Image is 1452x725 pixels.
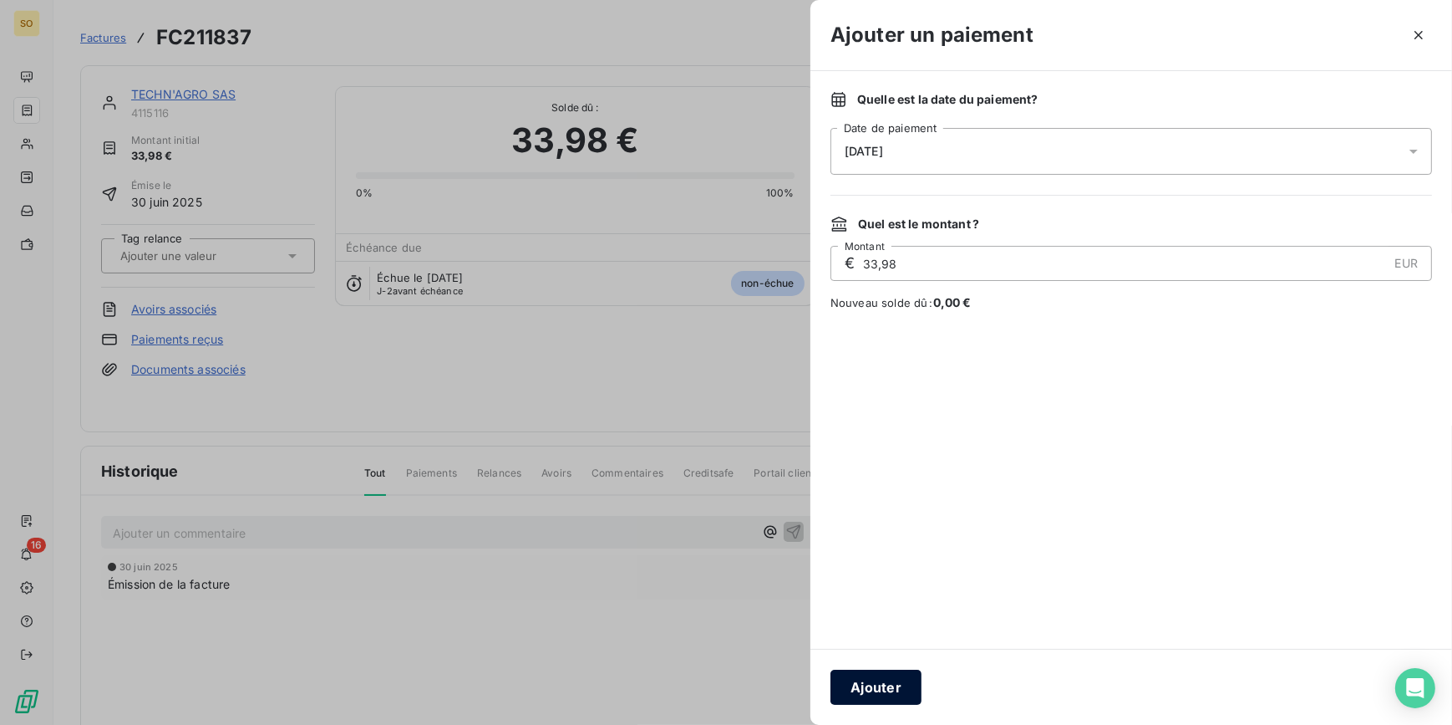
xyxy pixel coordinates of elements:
div: Open Intercom Messenger [1395,668,1435,708]
span: [DATE] [845,145,883,158]
span: 0,00 € [933,295,972,309]
span: Quelle est la date du paiement ? [857,91,1038,108]
span: Nouveau solde dû : [830,294,1432,311]
h3: Ajouter un paiement [830,20,1033,50]
span: Quel est le montant ? [858,216,979,232]
button: Ajouter [830,670,921,705]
